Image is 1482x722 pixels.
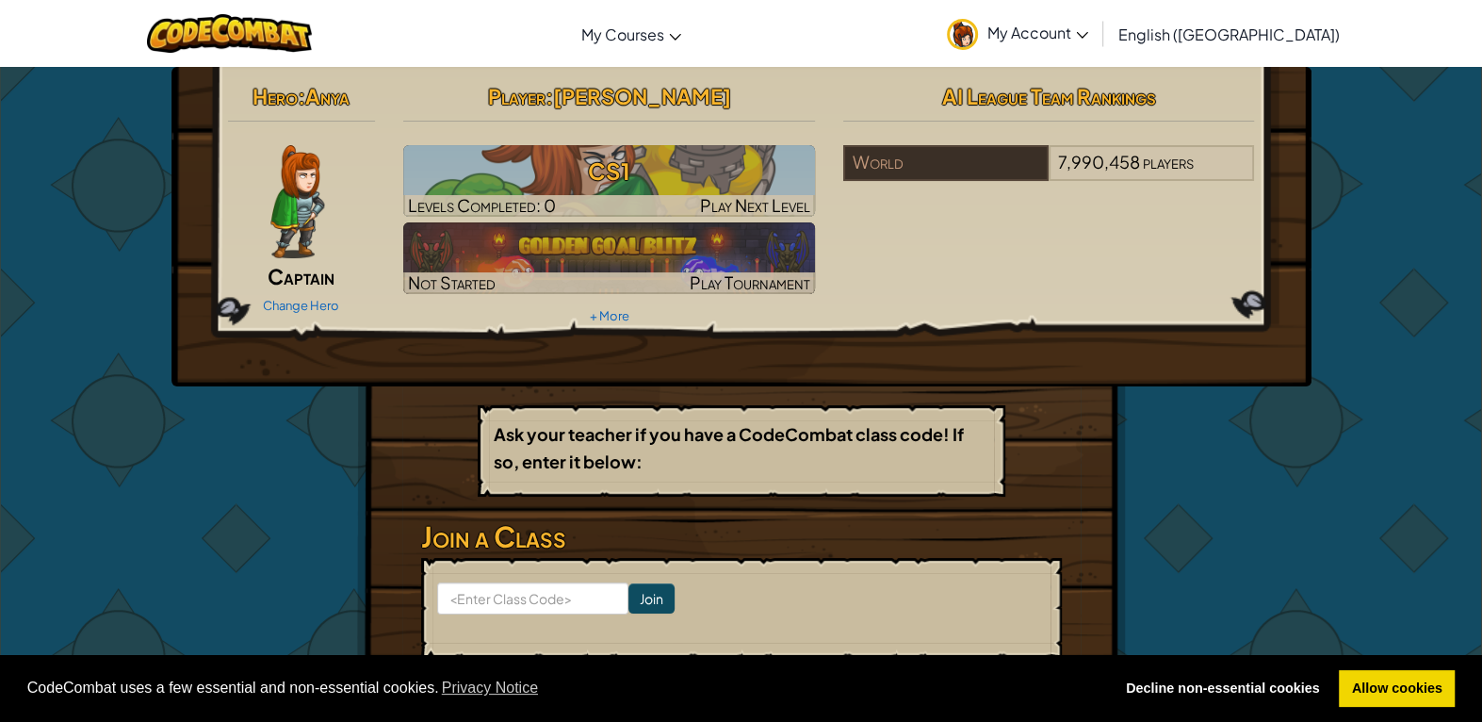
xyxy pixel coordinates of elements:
[545,83,552,109] span: :
[403,150,815,192] h3: CS1
[494,423,964,472] b: Ask your teacher if you have a CodeCombat class code! If so, enter it below:
[421,516,1062,558] h3: Join a Class
[1118,25,1340,44] span: English ([GEOGRAPHIC_DATA])
[263,298,339,313] a: Change Hero
[1058,151,1140,172] span: 7,990,458
[147,14,312,53] img: CodeCombat logo
[700,194,810,216] span: Play Next Level
[947,19,978,50] img: avatar
[581,25,664,44] span: My Courses
[987,23,1088,42] span: My Account
[270,145,324,258] img: captain-pose.png
[552,83,730,109] span: [PERSON_NAME]
[937,4,1098,63] a: My Account
[1109,8,1349,59] a: English ([GEOGRAPHIC_DATA])
[843,145,1049,181] div: World
[252,83,298,109] span: Hero
[439,674,542,702] a: learn more about cookies
[572,8,691,59] a: My Courses
[305,83,350,109] span: Anya
[437,583,628,615] input: <Enter Class Code>
[690,271,810,293] span: Play Tournament
[268,263,334,289] span: Captain
[403,222,815,294] img: Golden Goal
[403,145,815,217] a: Play Next Level
[403,145,815,217] img: CS1
[403,222,815,294] a: Not StartedPlay Tournament
[298,83,305,109] span: :
[589,308,628,323] a: + More
[628,583,675,614] input: Join
[487,83,545,109] span: Player
[27,674,1099,702] span: CodeCombat uses a few essential and non-essential cookies.
[843,163,1255,185] a: World7,990,458players
[1143,151,1194,172] span: players
[942,83,1156,109] span: AI League Team Rankings
[408,271,496,293] span: Not Started
[1113,670,1332,708] a: deny cookies
[408,194,556,216] span: Levels Completed: 0
[1339,670,1455,708] a: allow cookies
